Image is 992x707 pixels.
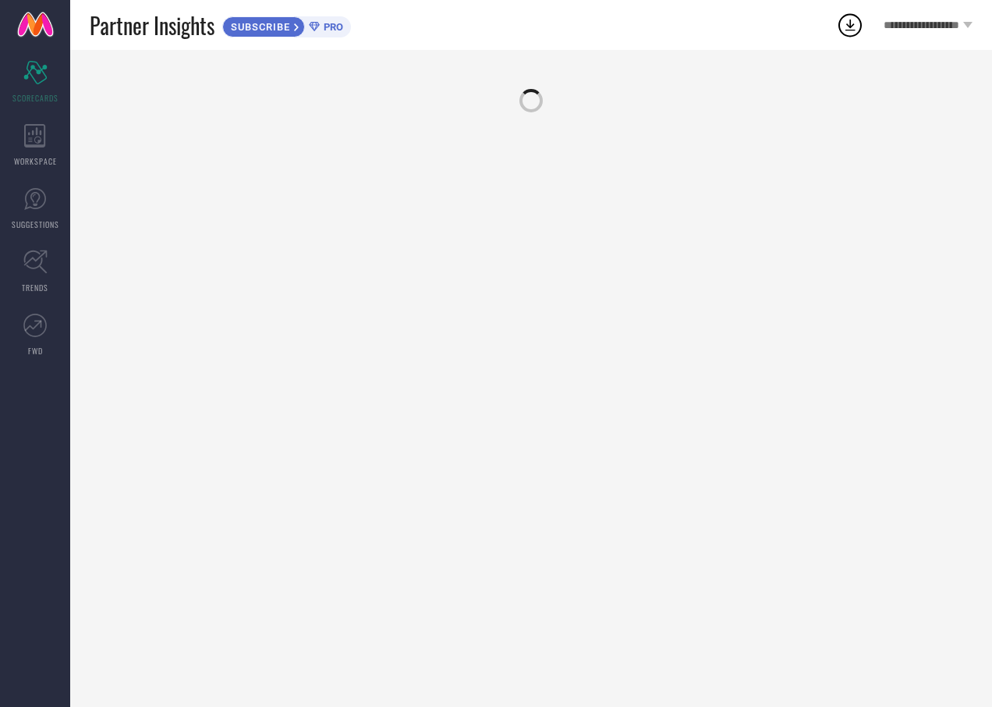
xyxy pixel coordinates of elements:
[320,21,343,33] span: PRO
[223,21,294,33] span: SUBSCRIBE
[28,345,43,357] span: FWD
[90,9,214,41] span: Partner Insights
[14,155,57,167] span: WORKSPACE
[12,92,58,104] span: SCORECARDS
[22,282,48,293] span: TRENDS
[12,218,59,230] span: SUGGESTIONS
[836,11,864,39] div: Open download list
[222,12,351,37] a: SUBSCRIBEPRO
